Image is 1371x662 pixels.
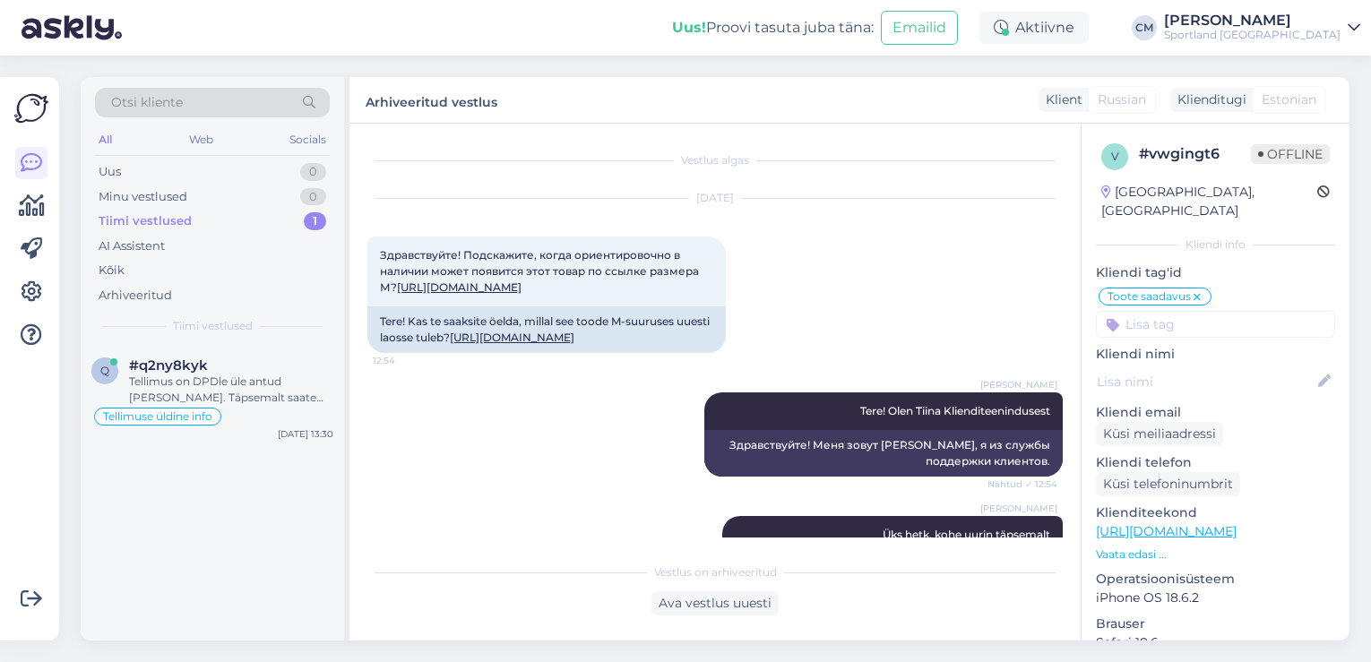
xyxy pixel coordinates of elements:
div: Здравствуйте! Меня зовут [PERSON_NAME], я из службы поддержки клиентов. [704,430,1063,477]
div: # vwgingt6 [1139,143,1251,165]
p: Klienditeekond [1096,503,1335,522]
div: All [95,128,116,151]
p: Operatsioonisüsteem [1096,570,1335,589]
div: Uus [99,163,121,181]
p: Kliendi telefon [1096,453,1335,472]
div: Küsi telefoninumbrit [1096,472,1240,496]
input: Lisa nimi [1097,372,1315,391]
a: [URL][DOMAIN_NAME] [1096,523,1237,539]
span: Üks hetk, kohe uurin täpsemalt [883,528,1050,541]
div: Socials [286,128,330,151]
div: 1 [304,212,326,230]
span: Estonian [1262,90,1316,109]
span: Toote saadavus [1108,291,1191,302]
p: Kliendi nimi [1096,345,1335,364]
span: Tere! Olen Tiina Klienditeenindusest [860,404,1050,417]
span: #q2ny8kyk [129,357,208,374]
div: Tellimus on DPDle üle antud [PERSON_NAME]. Täpsemalt saate paki 05757992179302 liikumist jälgida ... [129,374,333,406]
div: [DATE] 13:30 [278,427,333,441]
span: Tiimi vestlused [173,318,253,334]
span: q [100,364,109,377]
div: Ava vestlus uuesti [651,591,779,615]
div: Proovi tasuta juba täna: [672,17,874,39]
div: [DATE] [367,190,1063,206]
div: Web [185,128,217,151]
p: iPhone OS 18.6.2 [1096,589,1335,607]
span: Otsi kliente [111,93,183,112]
div: AI Assistent [99,237,165,255]
b: Uus! [672,19,706,36]
div: Klienditugi [1170,90,1246,109]
span: Vestlus on arhiveeritud [654,564,777,580]
div: Kliendi info [1096,236,1335,253]
div: Minu vestlused [99,188,187,206]
input: Lisa tag [1096,311,1335,338]
a: [URL][DOMAIN_NAME] [450,331,574,344]
div: Arhiveeritud [99,287,172,305]
span: Tellimuse üldine info [103,411,212,422]
p: Kliendi tag'id [1096,263,1335,282]
span: Offline [1251,144,1330,164]
span: v [1111,150,1118,163]
div: CM [1132,15,1157,40]
div: Klient [1039,90,1082,109]
p: Vaata edasi ... [1096,546,1335,563]
div: Vestlus algas [367,152,1063,168]
div: Aktiivne [979,12,1089,44]
p: Brauser [1096,615,1335,633]
span: Russian [1098,90,1146,109]
div: Küsi meiliaadressi [1096,422,1223,446]
div: Tere! Kas te saaksite öelda, millal see toode M-suuruses uuesti laosse tuleb? [367,306,726,353]
a: [URL][DOMAIN_NAME] [397,280,522,294]
div: 0 [300,163,326,181]
p: Kliendi email [1096,403,1335,422]
div: [PERSON_NAME] [1164,13,1341,28]
span: Nähtud ✓ 12:54 [987,477,1057,491]
div: Tiimi vestlused [99,212,192,230]
span: [PERSON_NAME] [980,502,1057,515]
span: [PERSON_NAME] [980,378,1057,391]
span: Здравствуйте! Подскажите, когда ориентировочно в наличии может появится этот товар по ссылке разм... [380,248,702,294]
span: 12:54 [373,354,440,367]
div: Sportland [GEOGRAPHIC_DATA] [1164,28,1341,42]
div: [GEOGRAPHIC_DATA], [GEOGRAPHIC_DATA] [1101,183,1317,220]
button: Emailid [881,11,958,45]
a: [PERSON_NAME]Sportland [GEOGRAPHIC_DATA] [1164,13,1360,42]
div: 0 [300,188,326,206]
p: Safari 18.6 [1096,633,1335,652]
div: Kõik [99,262,125,279]
img: Askly Logo [14,91,48,125]
label: Arhiveeritud vestlus [366,88,497,112]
